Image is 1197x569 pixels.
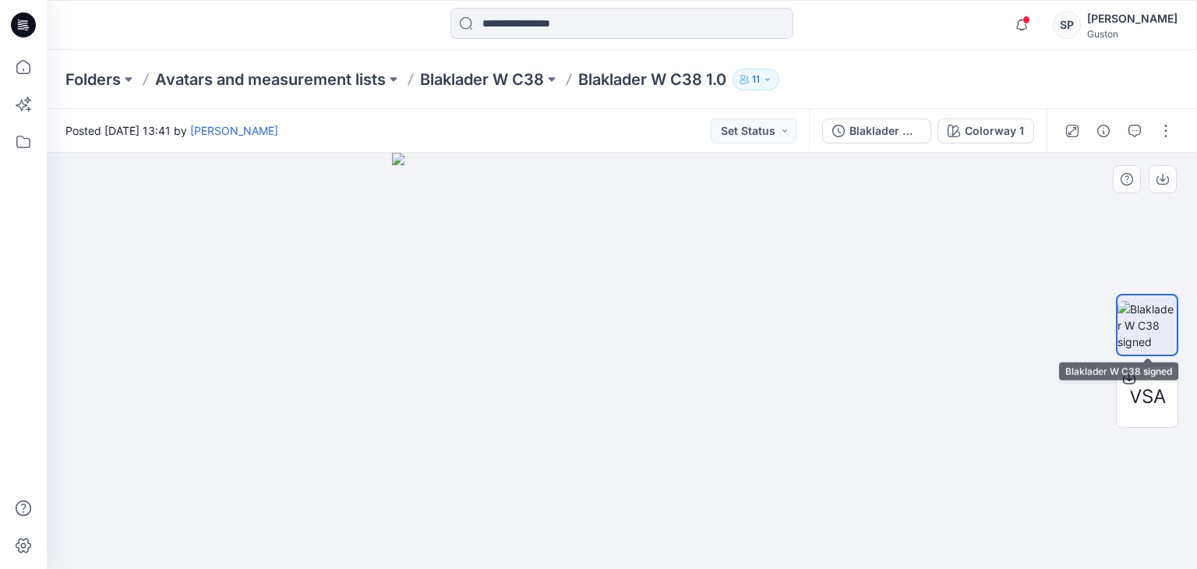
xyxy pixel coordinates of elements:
p: Blaklader W C38 1.0 [578,69,726,90]
div: Blaklader W C38 1.0 [849,122,921,140]
button: 11 [733,69,779,90]
div: Colorway 1 [965,122,1024,140]
img: Blaklader W C38 signed [1118,301,1177,350]
span: Posted [DATE] 13:41 by [65,122,278,139]
a: Folders [65,69,121,90]
a: [PERSON_NAME] [190,124,278,137]
div: Guston [1087,28,1178,40]
div: SP [1053,11,1081,39]
div: [PERSON_NAME] [1087,9,1178,28]
p: 11 [752,71,760,88]
button: Blaklader W C38 1.0 [822,118,931,143]
span: VSA [1129,383,1166,411]
img: eyJhbGciOiJIUzI1NiIsImtpZCI6IjAiLCJzbHQiOiJzZXMiLCJ0eXAiOiJKV1QifQ.eyJkYXRhIjp7InR5cGUiOiJzdG9yYW... [392,153,852,569]
a: Avatars and measurement lists [155,69,386,90]
a: Blaklader W C38 [420,69,544,90]
button: Details [1091,118,1116,143]
button: Colorway 1 [937,118,1034,143]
